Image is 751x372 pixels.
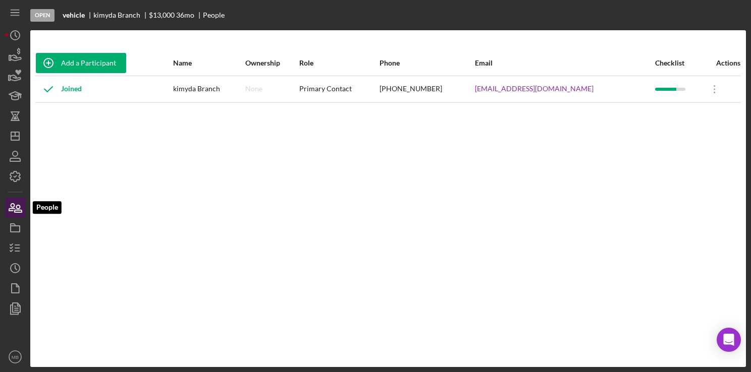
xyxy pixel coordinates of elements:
[173,77,244,102] div: kimyda Branch
[717,328,741,352] div: Open Intercom Messenger
[176,11,194,19] div: 36 mo
[475,59,654,67] div: Email
[380,77,474,102] div: [PHONE_NUMBER]
[655,59,701,67] div: Checklist
[299,59,379,67] div: Role
[245,59,298,67] div: Ownership
[93,11,149,19] div: kimyda Branch
[63,11,85,19] b: vehicle
[12,354,19,360] text: MB
[245,85,262,93] div: None
[30,9,55,22] div: Open
[380,59,474,67] div: Phone
[203,11,225,19] div: People
[61,53,116,73] div: Add a Participant
[36,53,126,73] button: Add a Participant
[36,77,82,102] div: Joined
[5,347,25,367] button: MB
[475,85,594,93] a: [EMAIL_ADDRESS][DOMAIN_NAME]
[173,59,244,67] div: Name
[299,77,379,102] div: Primary Contact
[149,11,175,19] span: $13,000
[702,59,740,67] div: Actions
